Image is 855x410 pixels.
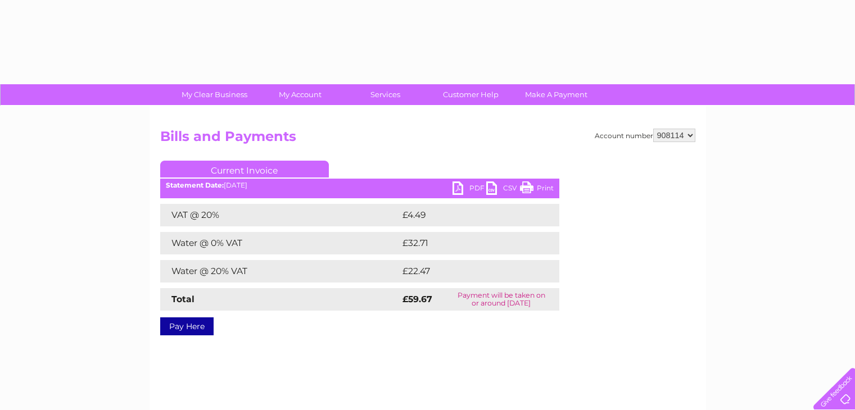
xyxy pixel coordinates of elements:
a: PDF [453,181,486,198]
strong: £59.67 [402,294,432,304]
a: Print [520,181,554,198]
td: Water @ 20% VAT [160,260,400,283]
a: My Clear Business [168,84,261,105]
a: Services [339,84,432,105]
strong: Total [171,294,194,304]
div: [DATE] [160,181,559,189]
a: Customer Help [424,84,517,105]
a: Pay Here [160,317,214,335]
td: Water @ 0% VAT [160,232,400,254]
b: Statement Date: [166,181,224,189]
td: VAT @ 20% [160,204,400,226]
a: Current Invoice [160,161,329,177]
div: Account number [595,129,695,142]
a: Make A Payment [510,84,603,105]
h2: Bills and Payments [160,129,695,150]
td: £22.47 [400,260,536,283]
td: £32.71 [400,232,535,254]
td: £4.49 [400,204,533,226]
a: CSV [486,181,520,198]
a: My Account [254,84,346,105]
td: Payment will be taken on or around [DATE] [444,288,559,311]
